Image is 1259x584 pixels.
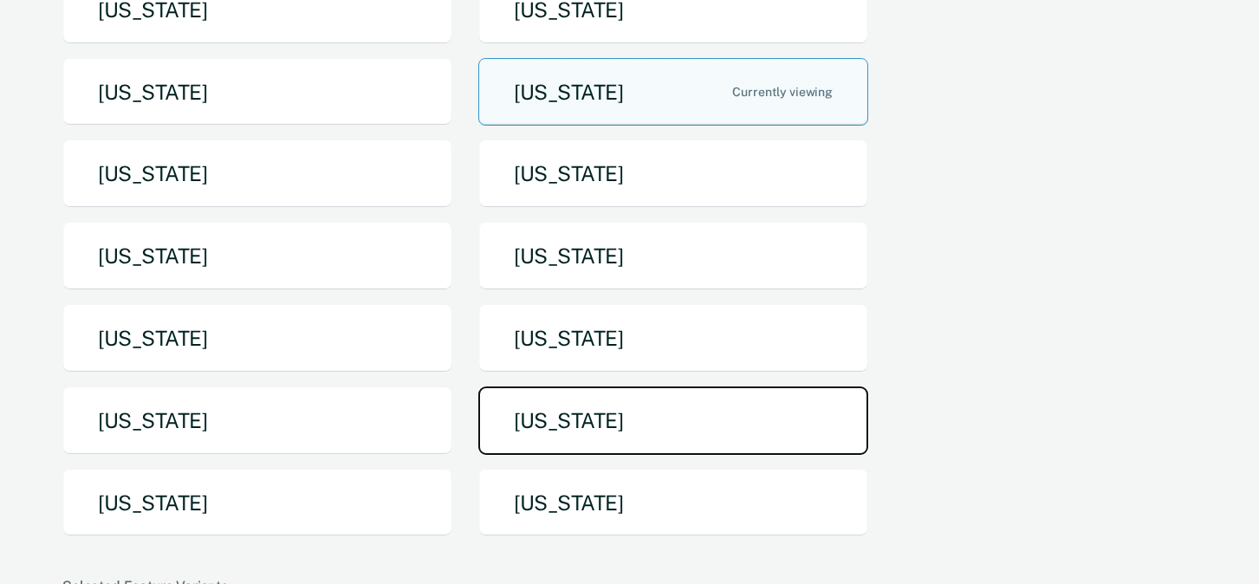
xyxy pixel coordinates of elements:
[62,469,452,537] button: [US_STATE]
[478,58,868,127] button: [US_STATE]
[478,386,868,455] button: [US_STATE]
[62,140,452,208] button: [US_STATE]
[478,469,868,537] button: [US_STATE]
[62,386,452,455] button: [US_STATE]
[478,304,868,373] button: [US_STATE]
[62,222,452,290] button: [US_STATE]
[478,222,868,290] button: [US_STATE]
[62,58,452,127] button: [US_STATE]
[478,140,868,208] button: [US_STATE]
[62,304,452,373] button: [US_STATE]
